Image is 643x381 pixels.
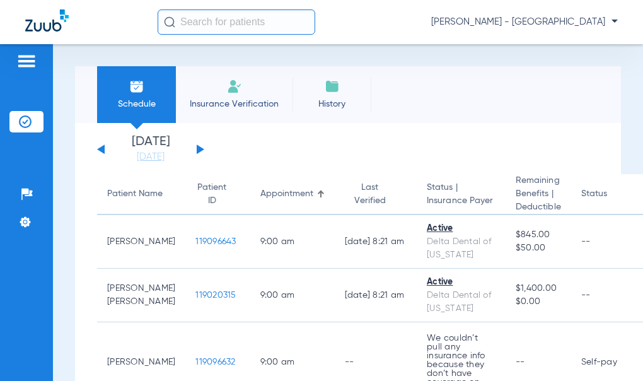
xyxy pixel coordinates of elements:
span: 119096643 [195,237,236,246]
td: [DATE] 8:21 AM [335,215,417,269]
td: 9:00 AM [250,269,335,322]
span: $845.00 [516,228,561,242]
span: Deductible [516,201,561,214]
span: 119096632 [195,358,235,366]
img: Zuub Logo [25,9,69,32]
div: Patient Name [107,187,175,201]
th: Remaining Benefits | [506,174,571,215]
div: Appointment [260,187,313,201]
div: Last Verified [345,181,396,208]
span: $1,400.00 [516,282,561,295]
span: $50.00 [516,242,561,255]
span: Schedule [107,98,166,110]
div: Patient Name [107,187,163,201]
input: Search for patients [158,9,315,35]
td: 9:00 AM [250,215,335,269]
div: Patient ID [195,181,228,208]
div: Active [427,276,495,289]
span: History [302,98,362,110]
a: [DATE] [113,151,188,163]
div: Delta Dental of [US_STATE] [427,235,495,262]
img: History [325,79,340,94]
span: $0.00 [516,295,561,308]
li: [DATE] [113,136,188,163]
div: Patient ID [195,181,240,208]
img: Schedule [129,79,144,94]
img: Search Icon [164,16,175,28]
div: Delta Dental of [US_STATE] [427,289,495,315]
div: Appointment [260,187,325,201]
img: Manual Insurance Verification [227,79,242,94]
td: [DATE] 8:21 AM [335,269,417,322]
span: [PERSON_NAME] - [GEOGRAPHIC_DATA] [431,16,618,28]
div: Active [427,222,495,235]
th: Status | [417,174,506,215]
span: Insurance Verification [185,98,283,110]
span: -- [516,358,525,366]
td: [PERSON_NAME] [PERSON_NAME] [97,269,185,322]
span: 119020315 [195,291,236,300]
td: [PERSON_NAME] [97,215,185,269]
iframe: Chat Widget [580,320,643,381]
span: Insurance Payer [427,194,495,208]
img: hamburger-icon [16,54,37,69]
div: Last Verified [345,181,407,208]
